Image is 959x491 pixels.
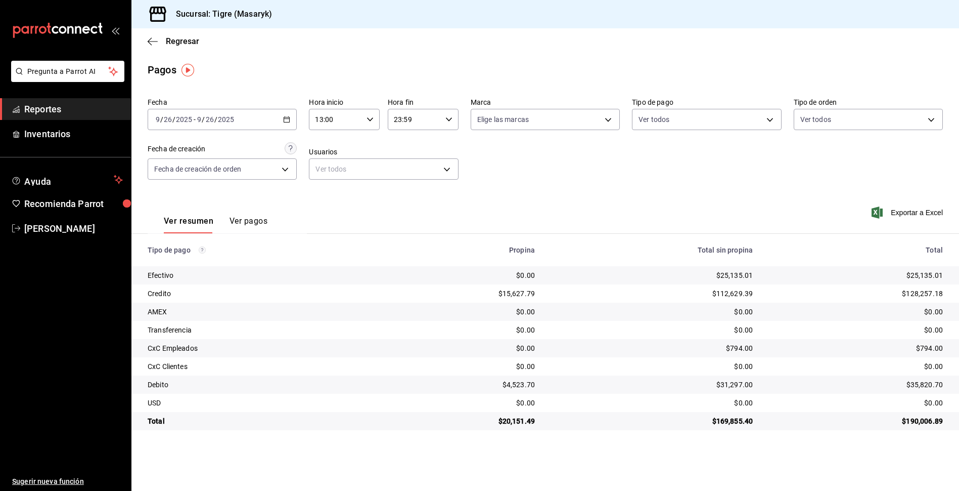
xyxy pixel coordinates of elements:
[390,343,535,353] div: $0.00
[172,115,175,124] span: /
[24,127,123,141] span: Inventarios
[148,380,374,390] div: Debito
[168,8,272,20] h3: Sucursal: Tigre (Masaryk)
[390,307,535,317] div: $0.00
[769,361,943,372] div: $0.00
[794,99,943,106] label: Tipo de orden
[148,144,205,154] div: Fecha de creación
[24,102,123,116] span: Reportes
[769,270,943,280] div: $25,135.01
[148,398,374,408] div: USD
[769,343,943,353] div: $794.00
[390,416,535,426] div: $20,151.49
[638,114,669,125] span: Ver todos
[388,99,459,106] label: Hora fin
[175,115,193,124] input: ----
[874,207,943,219] button: Exportar a Excel
[11,61,124,82] button: Pregunta a Parrot AI
[24,174,110,186] span: Ayuda
[7,73,124,84] a: Pregunta a Parrot AI
[551,343,753,353] div: $794.00
[309,148,458,155] label: Usuarios
[769,307,943,317] div: $0.00
[199,247,206,254] svg: Los pagos realizados con Pay y otras terminales son montos brutos.
[390,398,535,408] div: $0.00
[163,115,172,124] input: --
[160,115,163,124] span: /
[390,361,535,372] div: $0.00
[27,66,109,77] span: Pregunta a Parrot AI
[214,115,217,124] span: /
[164,216,267,233] div: navigation tabs
[202,115,205,124] span: /
[230,216,267,233] button: Ver pagos
[390,270,535,280] div: $0.00
[166,36,199,46] span: Regresar
[111,26,119,34] button: open_drawer_menu
[551,246,753,254] div: Total sin propina
[551,307,753,317] div: $0.00
[12,476,123,487] span: Sugerir nueva función
[148,62,176,77] div: Pagos
[309,158,458,180] div: Ver todos
[390,289,535,299] div: $15,627.79
[148,416,374,426] div: Total
[155,115,160,124] input: --
[769,289,943,299] div: $128,257.18
[551,416,753,426] div: $169,855.40
[471,99,620,106] label: Marca
[194,115,196,124] span: -
[551,361,753,372] div: $0.00
[217,115,235,124] input: ----
[164,216,213,233] button: Ver resumen
[24,197,123,211] span: Recomienda Parrot
[148,36,199,46] button: Regresar
[309,99,380,106] label: Hora inicio
[769,380,943,390] div: $35,820.70
[769,325,943,335] div: $0.00
[769,398,943,408] div: $0.00
[148,361,374,372] div: CxC Clientes
[154,164,241,174] span: Fecha de creación de orden
[390,325,535,335] div: $0.00
[148,270,374,280] div: Efectivo
[632,99,781,106] label: Tipo de pago
[551,270,753,280] div: $25,135.01
[551,398,753,408] div: $0.00
[148,325,374,335] div: Transferencia
[769,416,943,426] div: $190,006.89
[148,307,374,317] div: AMEX
[148,99,297,106] label: Fecha
[24,222,123,235] span: [PERSON_NAME]
[390,246,535,254] div: Propina
[800,114,831,125] span: Ver todos
[181,64,194,76] img: Tooltip marker
[551,289,753,299] div: $112,629.39
[148,343,374,353] div: CxC Empleados
[148,289,374,299] div: Credito
[551,380,753,390] div: $31,297.00
[551,325,753,335] div: $0.00
[477,114,529,125] span: Elige las marcas
[769,246,943,254] div: Total
[205,115,214,124] input: --
[197,115,202,124] input: --
[148,246,374,254] div: Tipo de pago
[390,380,535,390] div: $4,523.70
